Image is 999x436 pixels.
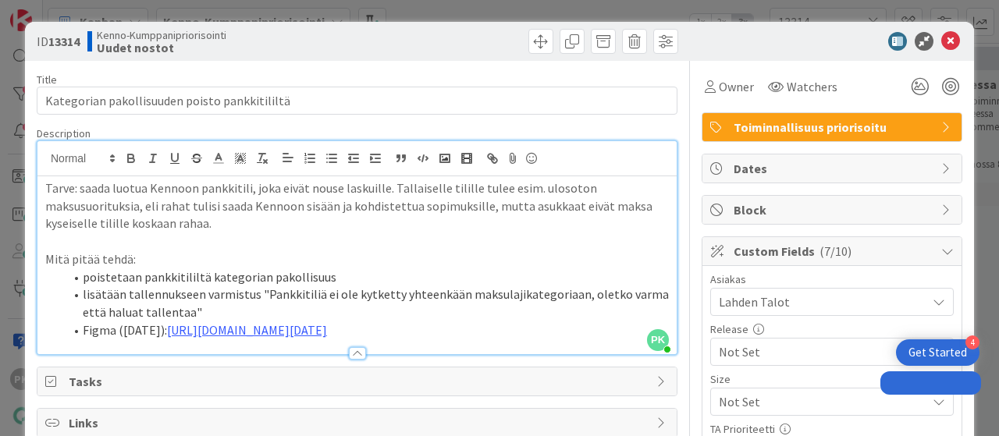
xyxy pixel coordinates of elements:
span: Links [69,413,649,432]
li: lisätään tallennukseen varmistus "Pankkitiliä ei ole kytketty yhteenkään maksulajikategoriaan, ol... [64,285,669,321]
span: Description [37,126,91,140]
p: Tarve: saada luotua Kennoon pankkitili, joka eivät nouse laskuille. Tallaiselle tilille tulee esi... [45,179,669,232]
span: Kenno-Kumppanipriorisointi [97,29,226,41]
div: Size [710,374,954,385]
span: Not Set [719,391,919,413]
span: Lahden Talot [719,292,926,311]
span: Custom Fields [734,242,933,261]
input: type card name here... [37,87,677,115]
span: Toiminnallisuus priorisoitu [734,118,933,136]
span: Tasks [69,372,649,391]
li: poistetaan pankkitililtä kategorian pakollisuus [64,268,669,286]
div: Release [710,324,954,335]
span: ID [37,32,80,51]
span: Block [734,200,933,219]
span: ( 7/10 ) [819,243,851,259]
b: 13314 [48,34,80,49]
b: Uudet nostot [97,41,226,54]
div: TA Prioriteetti [710,424,954,434]
div: 4 [965,335,979,349]
div: Open Get Started checklist, remaining modules: 4 [896,339,979,366]
span: PK [647,329,669,351]
span: Dates [734,159,933,178]
span: Not Set [719,342,926,361]
li: Figma ([DATE]): [64,321,669,339]
span: Owner [719,77,754,96]
p: Mitä pitää tehdä: [45,250,669,268]
div: Asiakas [710,274,954,285]
div: Get Started [908,345,967,360]
span: Watchers [787,77,837,96]
label: Title [37,73,57,87]
a: [URL][DOMAIN_NAME][DATE] [167,322,327,338]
